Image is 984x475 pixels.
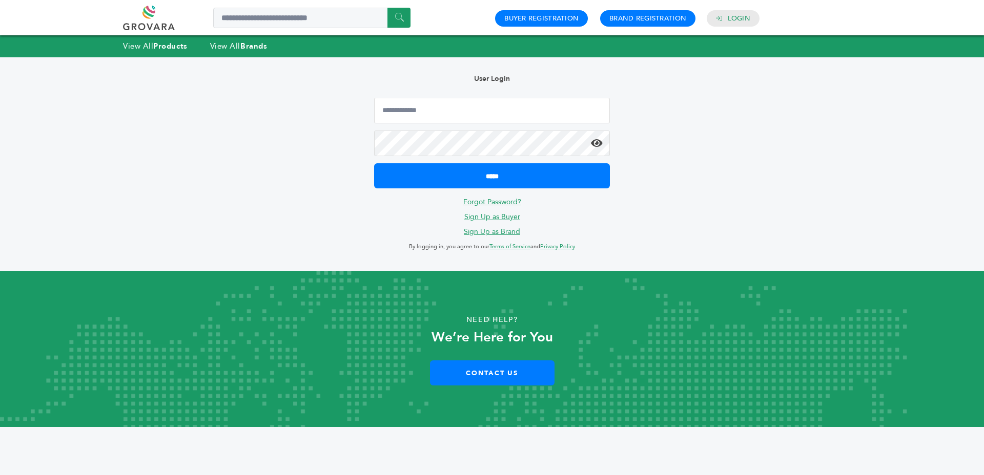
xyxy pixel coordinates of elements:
strong: Products [153,41,187,51]
strong: Brands [240,41,267,51]
a: Sign Up as Buyer [464,212,520,222]
p: Need Help? [49,312,935,328]
a: Terms of Service [489,243,530,250]
b: User Login [474,74,510,83]
input: Email Address [374,98,610,123]
input: Password [374,131,610,156]
a: Forgot Password? [463,197,521,207]
a: Buyer Registration [504,14,579,23]
a: View AllProducts [123,41,188,51]
a: Sign Up as Brand [464,227,520,236]
a: Brand Registration [609,14,686,23]
strong: We’re Here for You [432,328,553,347]
a: Privacy Policy [540,243,575,250]
a: Contact Us [430,360,555,385]
a: Login [728,14,750,23]
input: Search a product or brand... [213,8,411,28]
a: View AllBrands [210,41,268,51]
p: By logging in, you agree to our and [374,241,610,253]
